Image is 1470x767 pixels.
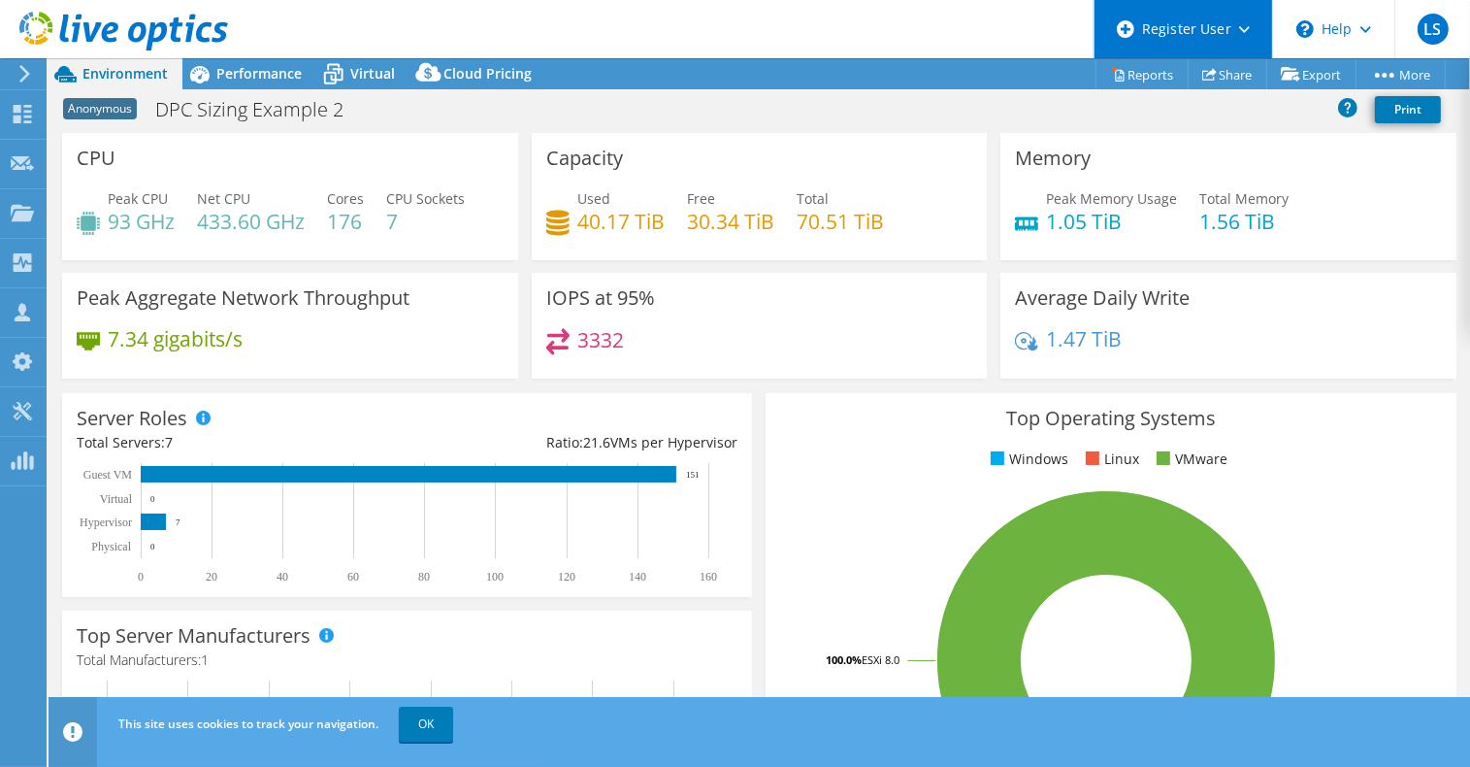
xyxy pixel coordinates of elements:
[1015,287,1190,309] h3: Average Daily Write
[91,540,131,553] text: Physical
[350,64,395,83] span: Virtual
[63,98,137,119] span: Anonymous
[418,570,430,584] text: 80
[108,189,168,208] span: Peak CPU
[347,570,359,584] text: 60
[1095,59,1189,89] a: Reports
[687,211,774,232] h4: 30.34 TiB
[77,650,737,671] h4: Total Manufacturers:
[1266,59,1356,89] a: Export
[1046,189,1177,208] span: Peak Memory Usage
[399,707,453,742] a: OK
[80,516,132,529] text: Hypervisor
[443,64,532,83] span: Cloud Pricing
[1199,211,1289,232] h4: 1.56 TiB
[780,408,1441,429] h3: Top Operating Systems
[629,570,646,584] text: 140
[1046,328,1122,350] h4: 1.47 TiB
[1015,148,1091,169] h3: Memory
[82,64,168,83] span: Environment
[1152,449,1227,470] li: VMware
[797,189,829,208] span: Total
[862,652,899,667] tspan: ESXi 8.0
[700,570,717,584] text: 160
[577,211,665,232] h4: 40.17 TiB
[77,625,310,647] h3: Top Server Manufacturers
[77,148,115,169] h3: CPU
[118,716,378,732] span: This site uses cookies to track your navigation.
[1046,211,1177,232] h4: 1.05 TiB
[100,492,133,506] text: Virtual
[277,570,288,584] text: 40
[150,494,155,504] text: 0
[150,542,155,551] text: 0
[138,570,144,584] text: 0
[826,652,862,667] tspan: 100.0%
[1081,449,1139,470] li: Linux
[1199,189,1289,208] span: Total Memory
[197,211,305,232] h4: 433.60 GHz
[108,211,175,232] h4: 93 GHz
[77,287,409,309] h3: Peak Aggregate Network Throughput
[108,328,243,350] h4: 7.34 gigabits/s
[83,468,132,482] text: Guest VM
[583,433,610,451] span: 21.6
[986,449,1068,470] li: Windows
[77,408,187,429] h3: Server Roles
[206,570,217,584] text: 20
[797,211,884,232] h4: 70.51 TiB
[176,517,180,527] text: 7
[546,287,655,309] h3: IOPS at 95%
[486,570,504,584] text: 100
[546,148,623,169] h3: Capacity
[165,433,173,451] span: 7
[77,432,408,453] div: Total Servers:
[1296,20,1314,38] svg: \n
[327,189,364,208] span: Cores
[216,64,302,83] span: Performance
[577,329,624,350] h4: 3332
[327,211,364,232] h4: 176
[1356,59,1446,89] a: More
[1418,14,1449,45] span: LS
[201,650,209,669] span: 1
[558,570,575,584] text: 120
[386,211,465,232] h4: 7
[1188,59,1267,89] a: Share
[197,189,250,208] span: Net CPU
[147,99,374,120] h1: DPC Sizing Example 2
[1375,96,1441,123] a: Print
[408,432,738,453] div: Ratio: VMs per Hypervisor
[687,189,715,208] span: Free
[577,189,610,208] span: Used
[686,470,700,480] text: 151
[386,189,465,208] span: CPU Sockets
